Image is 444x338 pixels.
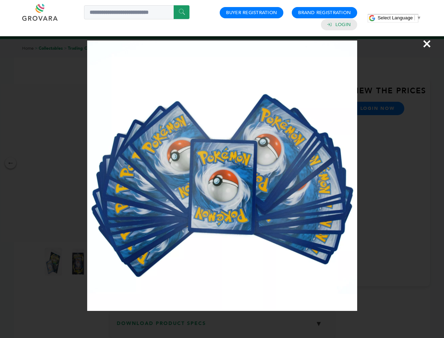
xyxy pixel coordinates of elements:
[378,15,413,20] span: Select Language
[84,5,189,19] input: Search a product or brand...
[417,15,421,20] span: ▼
[378,15,421,20] a: Select Language​
[422,34,432,54] span: ×
[87,40,357,311] img: Image Preview
[335,21,351,28] a: Login
[226,10,277,16] a: Buyer Registration
[414,15,415,20] span: ​
[298,10,351,16] a: Brand Registration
